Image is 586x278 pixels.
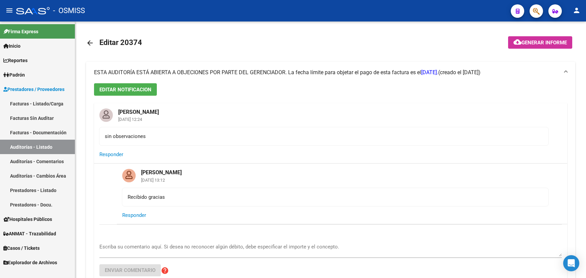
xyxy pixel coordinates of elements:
[3,42,20,50] span: Inicio
[421,69,438,76] span: [DATE].
[3,230,56,237] span: ANMAT - Trazabilidad
[573,6,581,14] mat-icon: person
[86,39,94,47] mat-icon: arrow_back
[3,86,64,93] span: Prestadores / Proveedores
[508,36,572,49] button: Generar informe
[513,38,522,46] mat-icon: cloud_download
[122,209,146,221] button: Responder
[5,6,13,14] mat-icon: menu
[563,255,579,271] div: Open Intercom Messenger
[522,40,567,46] span: Generar informe
[3,28,38,35] span: Firma Express
[94,83,157,96] button: EDITAR NOTIFICACION
[113,117,164,122] mat-card-subtitle: [DATE] 12:24
[99,87,151,93] span: EDITAR NOTIFICACION
[3,259,57,266] span: Explorador de Archivos
[99,264,161,276] button: Enviar comentario
[113,103,164,116] mat-card-title: [PERSON_NAME]
[136,178,187,182] mat-card-subtitle: [DATE] 13:12
[161,267,169,275] mat-icon: help
[94,69,438,76] span: ESTA AUDITORÍA ESTÁ ABIERTA A OBJECIONES POR PARTE DEL GERENCIADOR. La fecha límite para objetar ...
[86,62,575,83] mat-expansion-panel-header: ESTA AUDITORÍA ESTÁ ABIERTA A OBJECIONES POR PARTE DEL GERENCIADOR. La fecha límite para objetar ...
[128,193,543,201] div: Recibido gracias
[122,212,146,218] span: Responder
[105,133,543,140] div: sin observaciones
[3,244,40,252] span: Casos / Tickets
[105,267,155,273] span: Enviar comentario
[99,151,123,157] span: Responder
[136,164,187,176] mat-card-title: [PERSON_NAME]
[3,57,28,64] span: Reportes
[3,71,25,79] span: Padrón
[438,69,481,76] span: (creado el [DATE])
[53,3,85,18] span: - OSMISS
[99,38,142,47] span: Editar 20374
[99,148,123,160] button: Responder
[3,216,52,223] span: Hospitales Públicos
